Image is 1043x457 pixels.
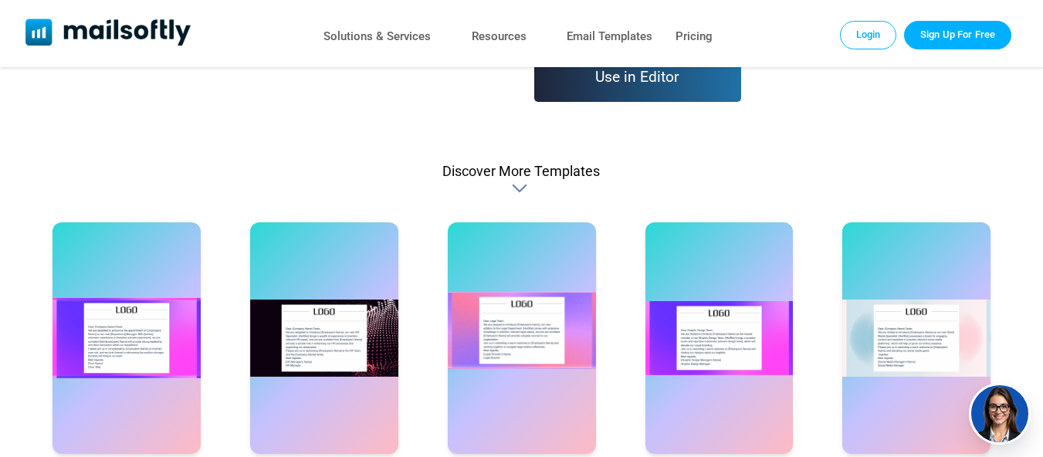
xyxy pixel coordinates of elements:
div: Discover More Templates [512,181,530,196]
a: Use in Editor [534,51,742,102]
a: Trial [904,21,1011,49]
a: Login [840,21,897,49]
a: Mailsoftly [25,19,191,49]
a: Resources [472,25,527,48]
div: Discover More Templates [442,163,600,179]
a: Email Templates [567,25,652,48]
a: Pricing [676,25,713,48]
a: Solutions & Services [323,25,431,48]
